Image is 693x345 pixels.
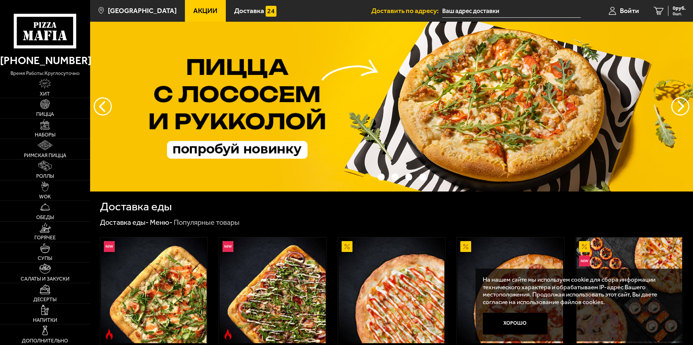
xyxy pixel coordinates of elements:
img: Акционный [579,241,590,252]
span: 0 руб. [673,6,686,11]
a: Меню- [150,218,173,227]
span: Горячее [34,235,56,240]
span: Пицца [36,112,54,117]
a: АкционныйАль-Шам 25 см (тонкое тесто) [338,237,445,343]
span: Дополнительно [22,338,68,344]
button: предыдущий [671,97,689,115]
a: Доставка еды- [100,218,149,227]
span: Акции [193,7,217,14]
button: точки переключения [378,173,385,180]
span: Доставка [234,7,264,14]
a: АкционныйПепперони 25 см (толстое с сыром) [457,237,564,343]
h1: Доставка еды [100,201,172,213]
span: Наборы [35,132,55,138]
img: Острое блюдо [104,329,115,340]
span: Обеды [36,215,54,220]
img: 15daf4d41897b9f0e9f617042186c801.svg [266,6,276,17]
img: Римская с креветками [101,237,207,343]
a: НовинкаОстрое блюдоРимская с мясным ассорти [219,237,326,343]
span: Роллы [36,174,54,179]
p: На нашем сайте мы используем cookie для сбора информации технического характера и обрабатываем IP... [483,276,672,306]
img: Пепперони 25 см (толстое с сыром) [457,237,563,343]
button: точки переключения [405,173,412,180]
img: Острое блюдо [223,329,233,340]
a: АкционныйНовинкаВсё включено [575,237,683,343]
img: Римская с мясным ассорти [220,237,325,343]
input: Ваш адрес доставки [442,4,581,18]
button: точки переключения [419,173,426,180]
button: Хорошо [483,313,548,335]
div: Популярные товары [174,218,240,227]
span: Доставить по адресу: [371,7,442,14]
span: [GEOGRAPHIC_DATA] [108,7,177,14]
span: Напитки [33,318,57,323]
button: точки переключения [392,173,398,180]
button: следующий [94,97,112,115]
span: 0 шт. [673,12,686,16]
img: Акционный [342,241,352,252]
span: Войти [620,7,639,14]
img: Всё включено [576,237,682,343]
img: Акционный [460,241,471,252]
span: Десерты [33,297,56,302]
span: Салаты и закуски [21,277,69,282]
span: WOK [39,194,51,199]
img: Аль-Шам 25 см (тонкое тесто) [339,237,444,343]
a: НовинкаОстрое блюдоРимская с креветками [100,237,208,343]
button: точки переключения [364,173,371,180]
span: Римская пицца [24,153,66,158]
img: Новинка [579,256,590,266]
span: Хит [40,92,50,97]
img: Новинка [223,241,233,252]
img: Новинка [104,241,115,252]
span: Супы [38,256,52,261]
